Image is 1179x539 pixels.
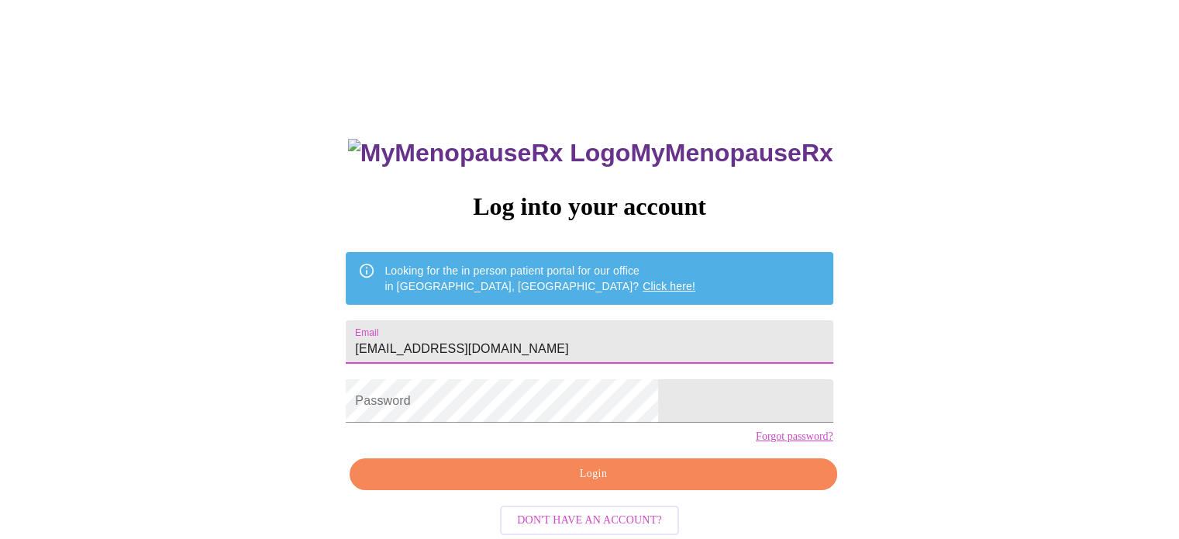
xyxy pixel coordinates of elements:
[496,512,683,525] a: Don't have an account?
[500,506,679,536] button: Don't have an account?
[346,192,833,221] h3: Log into your account
[348,139,630,168] img: MyMenopauseRx Logo
[384,257,695,300] div: Looking for the in person patient portal for our office in [GEOGRAPHIC_DATA], [GEOGRAPHIC_DATA]?
[517,511,662,530] span: Don't have an account?
[643,280,695,292] a: Click here!
[348,139,833,168] h3: MyMenopauseRx
[367,465,819,484] span: Login
[756,430,833,443] a: Forgot password?
[350,458,836,490] button: Login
